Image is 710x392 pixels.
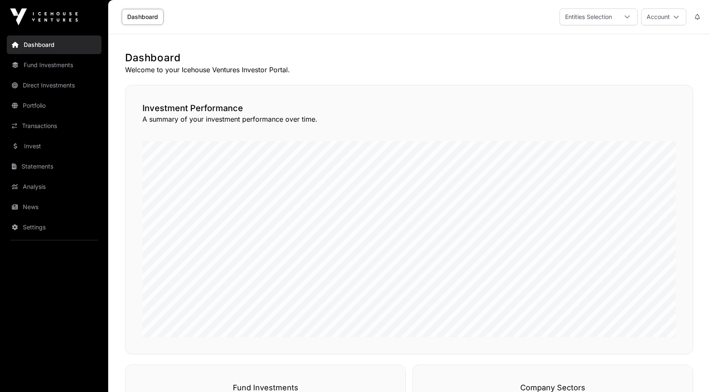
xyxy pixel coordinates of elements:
a: News [7,198,101,216]
h1: Dashboard [125,51,693,65]
p: A summary of your investment performance over time. [142,114,676,124]
a: Transactions [7,117,101,135]
button: Account [641,8,686,25]
iframe: Chat Widget [668,351,710,392]
img: Icehouse Ventures Logo [10,8,78,25]
a: Invest [7,137,101,155]
a: Analysis [7,177,101,196]
a: Portfolio [7,96,101,115]
a: Statements [7,157,101,176]
h2: Investment Performance [142,102,676,114]
a: Direct Investments [7,76,101,95]
a: Settings [7,218,101,237]
a: Dashboard [122,9,164,25]
div: Entities Selection [560,9,617,25]
p: Welcome to your Icehouse Ventures Investor Portal. [125,65,693,75]
a: Fund Investments [7,56,101,74]
a: Dashboard [7,35,101,54]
